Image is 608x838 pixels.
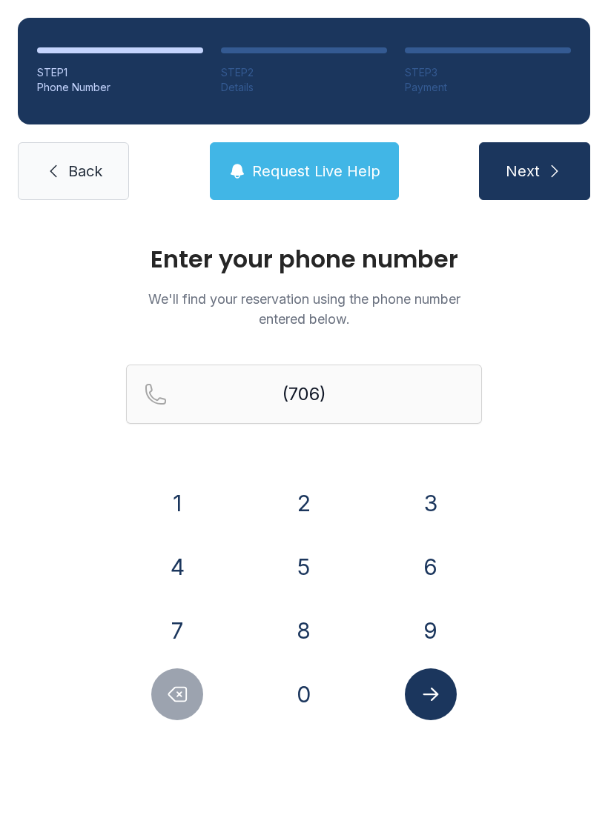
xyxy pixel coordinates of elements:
button: 9 [405,605,457,656]
div: STEP 2 [221,65,387,80]
button: 4 [151,541,203,593]
span: Back [68,161,102,182]
div: Phone Number [37,80,203,95]
button: Delete number [151,668,203,720]
button: 0 [278,668,330,720]
button: 7 [151,605,203,656]
div: STEP 1 [37,65,203,80]
button: 6 [405,541,457,593]
span: Request Live Help [252,161,380,182]
div: Details [221,80,387,95]
span: Next [506,161,540,182]
div: STEP 3 [405,65,571,80]
button: 2 [278,477,330,529]
input: Reservation phone number [126,365,482,424]
p: We'll find your reservation using the phone number entered below. [126,289,482,329]
button: 5 [278,541,330,593]
button: 3 [405,477,457,529]
button: Submit lookup form [405,668,457,720]
button: 8 [278,605,330,656]
div: Payment [405,80,571,95]
h1: Enter your phone number [126,247,482,271]
button: 1 [151,477,203,529]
